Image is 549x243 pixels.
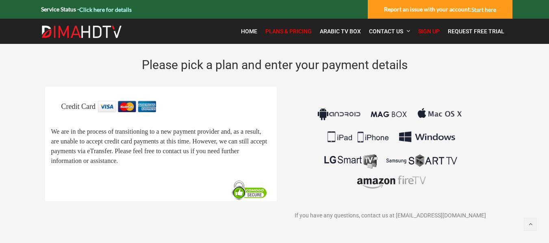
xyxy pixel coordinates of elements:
[384,6,496,13] strong: Report an issue with your account:
[79,6,132,13] a: Click here for details
[524,218,537,231] a: Back to top
[320,28,361,35] span: Arabic TV Box
[41,6,132,13] strong: Service Status -
[295,212,486,219] span: If you have any questions, contact us at [EMAIL_ADDRESS][DOMAIN_NAME]
[448,28,504,35] span: Request Free Trial
[142,58,408,72] span: Please pick a plan and enter your payment details
[241,28,257,35] span: Home
[365,23,414,40] a: Contact Us
[316,23,365,40] a: Arabic TV Box
[414,23,444,40] a: Sign Up
[444,23,508,40] a: Request Free Trial
[418,28,440,35] span: Sign Up
[41,25,122,38] img: Dima HDTV
[369,28,403,35] span: Contact Us
[51,128,267,165] span: We are in the process of transitioning to a new payment provider and, as a result, are unable to ...
[471,6,496,13] a: Start here
[265,28,312,35] span: Plans & Pricing
[237,23,261,40] a: Home
[61,102,95,111] span: Credit Card
[261,23,316,40] a: Plans & Pricing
